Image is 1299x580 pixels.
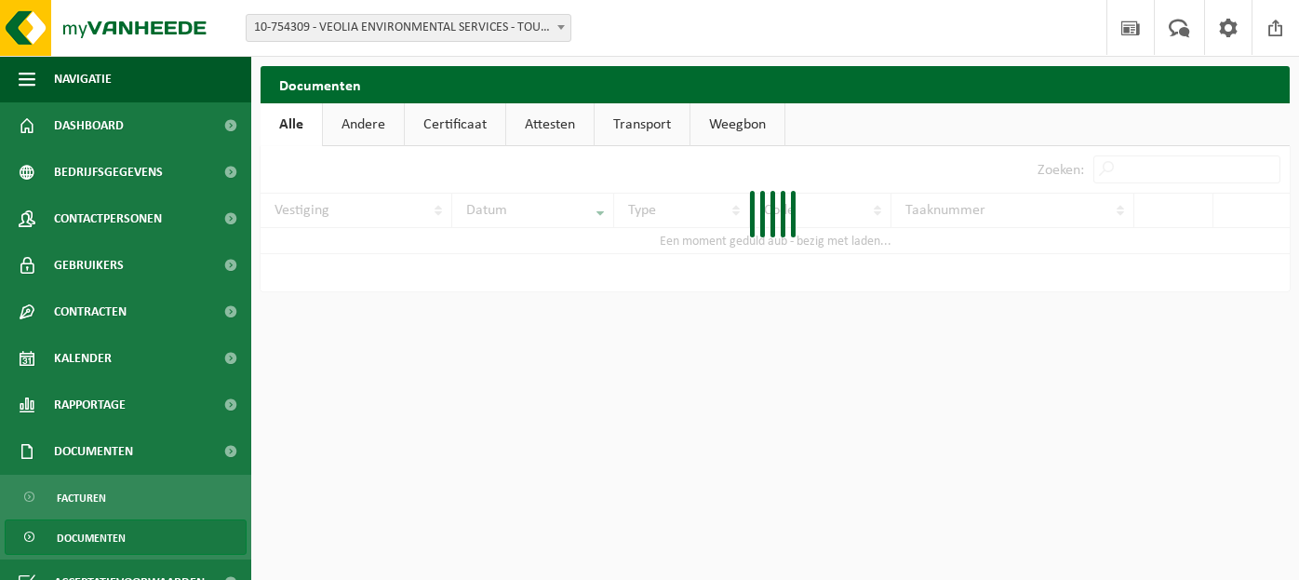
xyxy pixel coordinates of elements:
[261,103,322,146] a: Alle
[54,56,112,102] span: Navigatie
[690,103,784,146] a: Weegbon
[54,102,124,149] span: Dashboard
[54,335,112,382] span: Kalender
[405,103,505,146] a: Certificaat
[5,519,247,555] a: Documenten
[54,428,133,475] span: Documenten
[54,289,127,335] span: Contracten
[323,103,404,146] a: Andere
[54,242,124,289] span: Gebruikers
[54,149,163,196] span: Bedrijfsgegevens
[57,480,106,516] span: Facturen
[57,520,126,556] span: Documenten
[54,196,162,242] span: Contactpersonen
[246,14,571,42] span: 10-754309 - VEOLIA ENVIRONMENTAL SERVICES - TOURNEÉ CAMION ALIMENTAIRE - 5140 SOMBREFFE, RUE DE L...
[5,479,247,515] a: Facturen
[506,103,594,146] a: Attesten
[247,15,570,41] span: 10-754309 - VEOLIA ENVIRONMENTAL SERVICES - TOURNEÉ CAMION ALIMENTAIRE - 5140 SOMBREFFE, RUE DE L...
[261,66,1290,102] h2: Documenten
[54,382,126,428] span: Rapportage
[595,103,690,146] a: Transport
